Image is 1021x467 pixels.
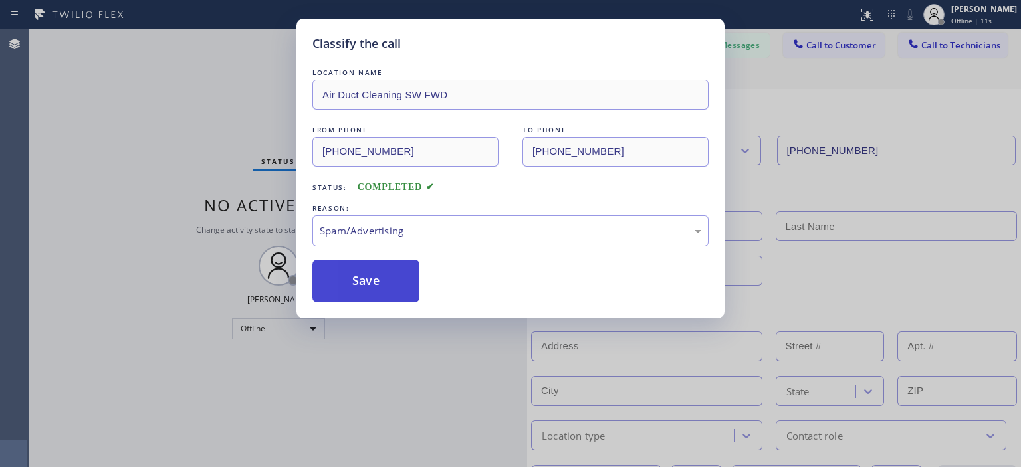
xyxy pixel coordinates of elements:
input: To phone [522,137,709,167]
span: COMPLETED [358,182,435,192]
h5: Classify the call [312,35,401,52]
div: FROM PHONE [312,123,499,137]
div: Spam/Advertising [320,223,701,238]
input: From phone [312,137,499,167]
button: Save [312,260,419,302]
div: REASON: [312,201,709,215]
span: Status: [312,183,347,192]
div: LOCATION NAME [312,66,709,80]
div: TO PHONE [522,123,709,137]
